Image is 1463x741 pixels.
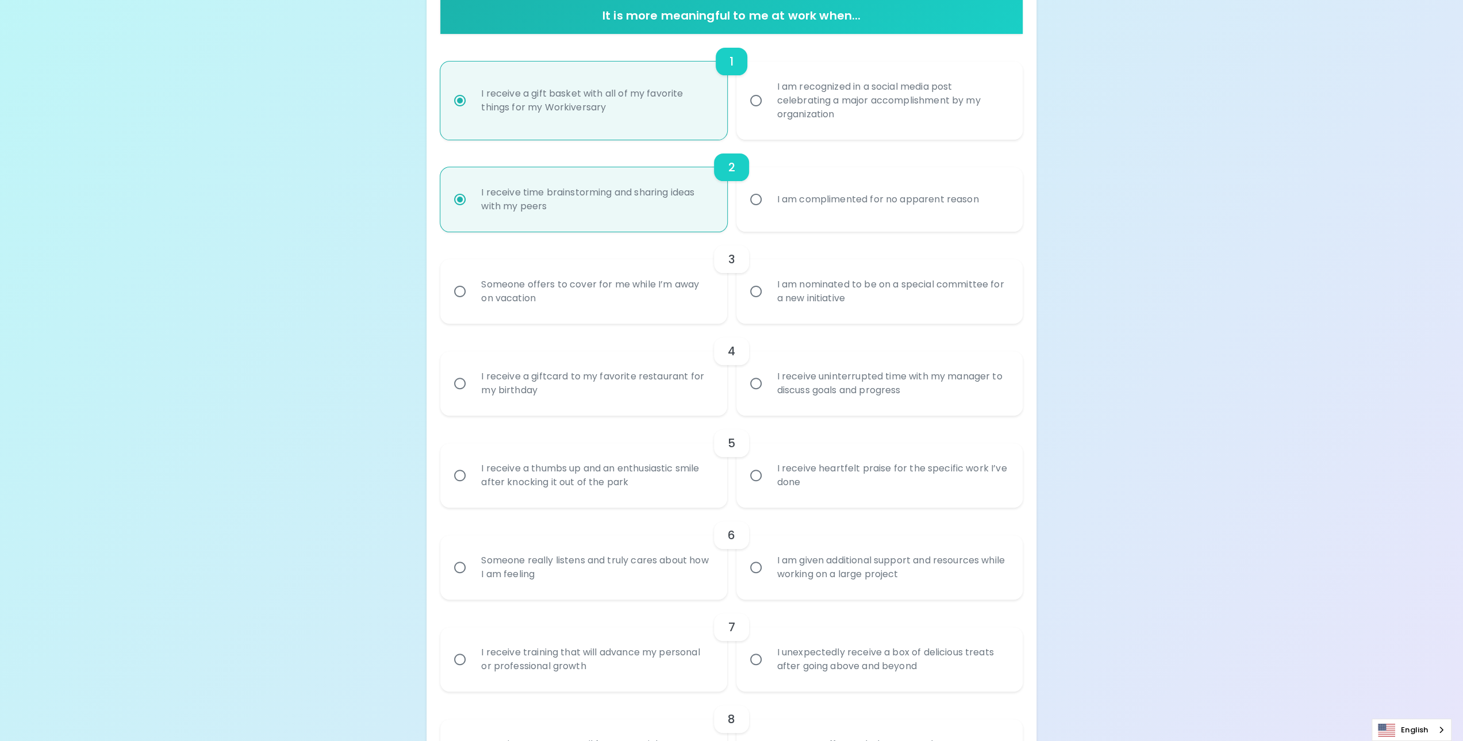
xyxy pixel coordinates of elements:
div: I receive heartfelt praise for the specific work I’ve done [768,448,1016,503]
h6: 1 [729,52,734,71]
aside: Language selected: English [1372,719,1452,741]
div: Someone offers to cover for me while I’m away on vacation [472,264,720,319]
h6: It is more meaningful to me at work when... [445,6,1017,25]
div: I am given additional support and resources while working on a large project [768,540,1016,595]
div: choice-group-check [440,600,1022,692]
div: choice-group-check [440,416,1022,508]
h6: 5 [728,434,735,452]
h6: 2 [728,158,735,176]
div: Someone really listens and truly cares about how I am feeling [472,540,720,595]
div: I am recognized in a social media post celebrating a major accomplishment by my organization [768,66,1016,135]
div: Language [1372,719,1452,741]
h6: 6 [728,526,735,544]
div: I receive a giftcard to my favorite restaurant for my birthday [472,356,720,411]
div: I am nominated to be on a special committee for a new initiative [768,264,1016,319]
div: I receive a thumbs up and an enthusiastic smile after knocking it out of the park [472,448,720,503]
div: I am complimented for no apparent reason [768,179,988,220]
h6: 3 [728,250,735,268]
div: choice-group-check [440,34,1022,140]
a: English [1372,719,1451,740]
div: choice-group-check [440,324,1022,416]
div: I receive time brainstorming and sharing ideas with my peers [472,172,720,227]
h6: 8 [728,710,735,728]
div: I receive training that will advance my personal or professional growth [472,632,720,687]
div: I receive uninterrupted time with my manager to discuss goals and progress [768,356,1016,411]
div: choice-group-check [440,508,1022,600]
div: choice-group-check [440,232,1022,324]
h6: 4 [728,342,735,360]
div: I unexpectedly receive a box of delicious treats after going above and beyond [768,632,1016,687]
div: I receive a gift basket with all of my favorite things for my Workiversary [472,73,720,128]
div: choice-group-check [440,140,1022,232]
h6: 7 [728,618,735,636]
